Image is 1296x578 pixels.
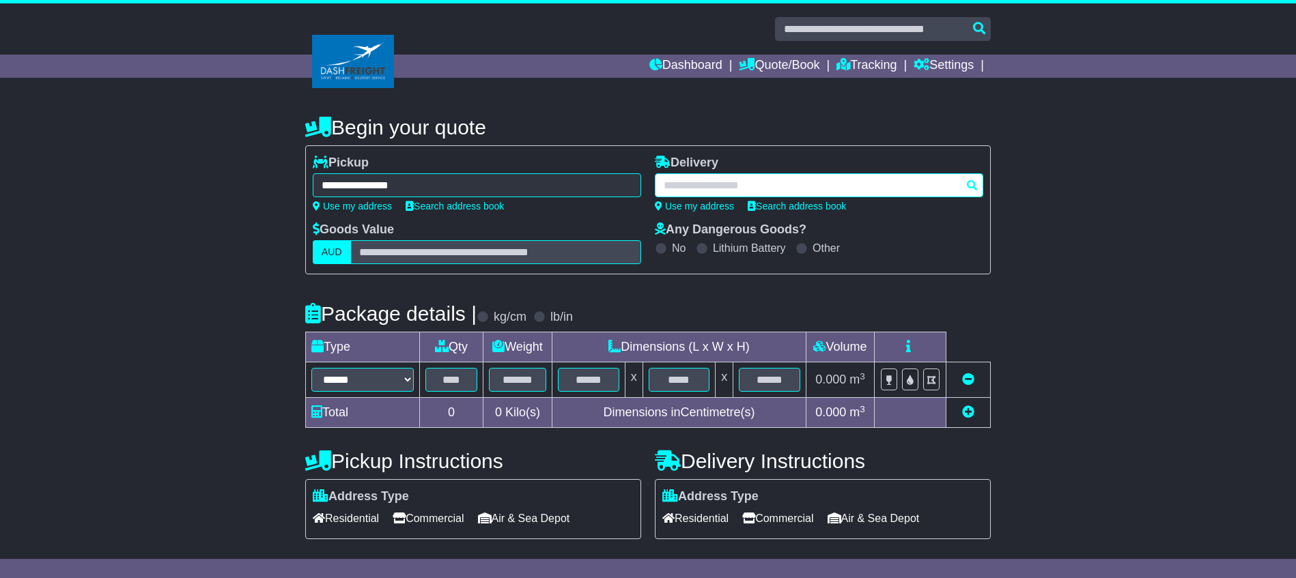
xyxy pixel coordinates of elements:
[306,398,420,428] td: Total
[406,201,504,212] a: Search address book
[494,310,526,325] label: kg/cm
[713,242,786,255] label: Lithium Battery
[306,332,420,362] td: Type
[305,450,641,472] h4: Pickup Instructions
[672,242,686,255] label: No
[313,222,394,237] label: Goods Value
[550,310,573,325] label: lb/in
[655,156,718,171] label: Delivery
[962,405,974,419] a: Add new item
[662,508,729,529] span: Residential
[552,398,806,428] td: Dimensions in Centimetre(s)
[662,489,759,504] label: Address Type
[860,404,865,414] sup: 3
[815,405,846,419] span: 0.000
[420,332,483,362] td: Qty
[305,302,477,325] h4: Package details |
[483,332,552,362] td: Weight
[836,55,897,78] a: Tracking
[815,373,846,386] span: 0.000
[849,373,865,386] span: m
[313,240,351,264] label: AUD
[655,173,983,197] typeahead: Please provide city
[655,222,806,237] label: Any Dangerous Goods?
[813,242,840,255] label: Other
[748,201,846,212] a: Search address book
[495,405,502,419] span: 0
[828,508,920,529] span: Air & Sea Depot
[655,450,991,472] h4: Delivery Instructions
[914,55,974,78] a: Settings
[860,371,865,381] sup: 3
[313,156,369,171] label: Pickup
[393,508,464,529] span: Commercial
[739,55,819,78] a: Quote/Book
[313,489,409,504] label: Address Type
[962,373,974,386] a: Remove this item
[552,332,806,362] td: Dimensions (L x W x H)
[716,362,733,398] td: x
[649,55,722,78] a: Dashboard
[313,508,379,529] span: Residential
[742,508,813,529] span: Commercial
[655,201,734,212] a: Use my address
[806,332,874,362] td: Volume
[483,398,552,428] td: Kilo(s)
[625,362,643,398] td: x
[849,405,865,419] span: m
[313,201,392,212] a: Use my address
[478,508,570,529] span: Air & Sea Depot
[305,116,991,139] h4: Begin your quote
[420,398,483,428] td: 0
